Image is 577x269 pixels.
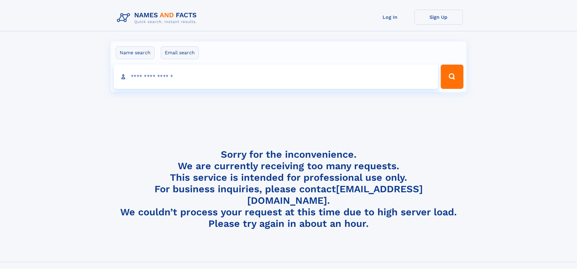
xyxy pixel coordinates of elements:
[114,10,202,26] img: Logo Names and Facts
[114,149,463,230] h4: Sorry for the inconvenience. We are currently receiving too many requests. This service is intend...
[161,46,199,59] label: Email search
[441,65,463,89] button: Search Button
[247,183,423,206] a: [EMAIL_ADDRESS][DOMAIN_NAME]
[114,65,438,89] input: search input
[366,10,414,25] a: Log In
[116,46,154,59] label: Name search
[414,10,463,25] a: Sign Up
